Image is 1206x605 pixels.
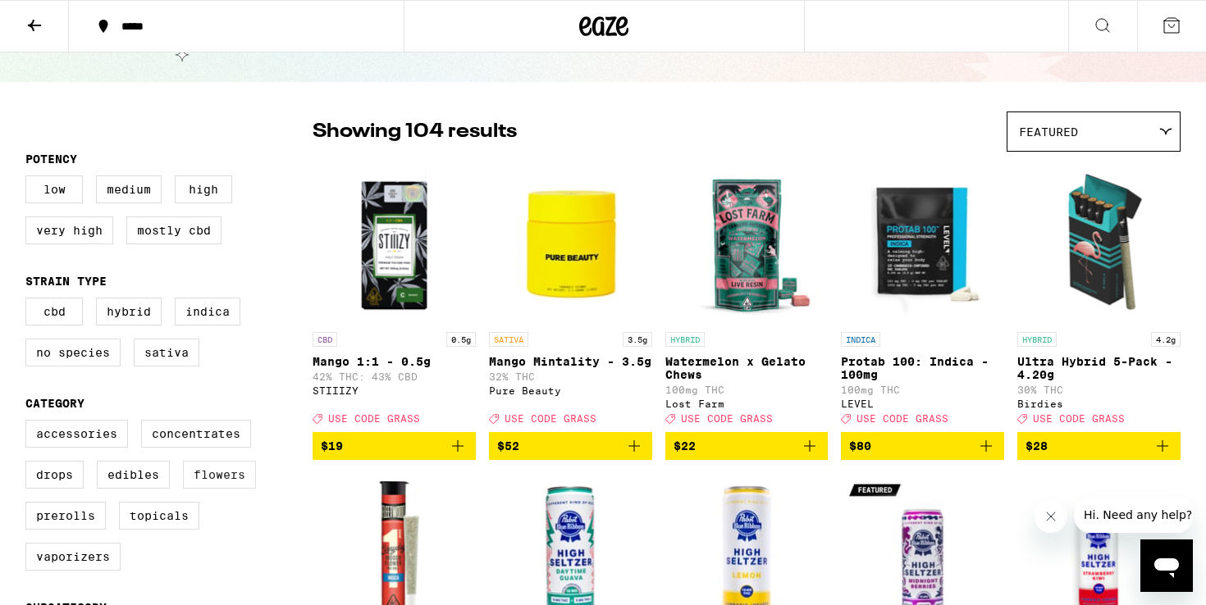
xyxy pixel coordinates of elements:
[489,332,528,347] p: SATIVA
[25,298,83,325] label: CBD
[1017,432,1181,460] button: Add to bag
[1140,539,1193,592] iframe: Button to launch messaging window
[25,339,121,366] label: No Species
[25,502,106,530] label: Prerolls
[623,332,652,347] p: 3.5g
[25,275,107,288] legend: Strain Type
[841,398,1004,409] div: LEVEL
[489,371,652,382] p: 32% THC
[681,413,773,424] span: USE CODE GRASS
[25,216,113,244] label: Very High
[665,160,829,324] img: Lost Farm - Watermelon x Gelato Chews
[505,413,596,424] span: USE CODE GRASS
[134,339,199,366] label: Sativa
[841,355,1004,381] p: Protab 100: Indica - 100mg
[665,160,829,432] a: Open page for Watermelon x Gelato Chews from Lost Farm
[1019,125,1078,139] span: Featured
[497,439,519,453] span: $52
[175,175,232,203] label: High
[665,432,829,460] button: Add to bag
[857,413,948,424] span: USE CODE GRASS
[126,216,222,244] label: Mostly CBD
[1017,384,1181,395] p: 30% THC
[1026,439,1048,453] span: $28
[1035,500,1067,533] iframe: Close message
[119,502,199,530] label: Topicals
[1033,413,1125,424] span: USE CODE GRASS
[183,461,256,489] label: Flowers
[446,332,476,347] p: 0.5g
[841,432,1004,460] button: Add to bag
[25,152,77,166] legend: Potency
[841,384,1004,395] p: 100mg THC
[313,385,476,396] div: STIIIZY
[1017,160,1181,324] img: Birdies - Ultra Hybrid 5-Pack - 4.20g
[489,160,652,324] img: Pure Beauty - Mango Mintality - 3.5g
[665,398,829,409] div: Lost Farm
[141,420,251,448] label: Concentrates
[489,432,652,460] button: Add to bag
[1017,160,1181,432] a: Open page for Ultra Hybrid 5-Pack - 4.20g from Birdies
[1017,355,1181,381] p: Ultra Hybrid 5-Pack - 4.20g
[849,439,871,453] span: $80
[313,160,476,324] img: STIIIZY - Mango 1:1 - 0.5g
[96,175,162,203] label: Medium
[1017,398,1181,409] div: Birdies
[1017,332,1057,347] p: HYBRID
[1074,497,1193,533] iframe: Message from company
[25,543,121,571] label: Vaporizers
[25,420,128,448] label: Accessories
[313,332,337,347] p: CBD
[313,371,476,382] p: 42% THC: 43% CBD
[313,118,517,146] p: Showing 104 results
[321,439,343,453] span: $19
[25,175,83,203] label: Low
[175,298,240,325] label: Indica
[841,160,1004,324] img: LEVEL - Protab 100: Indica - 100mg
[665,332,705,347] p: HYBRID
[489,160,652,432] a: Open page for Mango Mintality - 3.5g from Pure Beauty
[328,413,420,424] span: USE CODE GRASS
[313,160,476,432] a: Open page for Mango 1:1 - 0.5g from STIIIZY
[313,432,476,460] button: Add to bag
[1151,332,1181,347] p: 4.2g
[674,439,696,453] span: $22
[489,385,652,396] div: Pure Beauty
[665,384,829,395] p: 100mg THC
[25,461,84,489] label: Drops
[489,355,652,368] p: Mango Mintality - 3.5g
[665,355,829,381] p: Watermelon x Gelato Chews
[97,461,170,489] label: Edibles
[96,298,162,325] label: Hybrid
[841,332,880,347] p: INDICA
[841,160,1004,432] a: Open page for Protab 100: Indica - 100mg from LEVEL
[313,355,476,368] p: Mango 1:1 - 0.5g
[25,397,85,410] legend: Category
